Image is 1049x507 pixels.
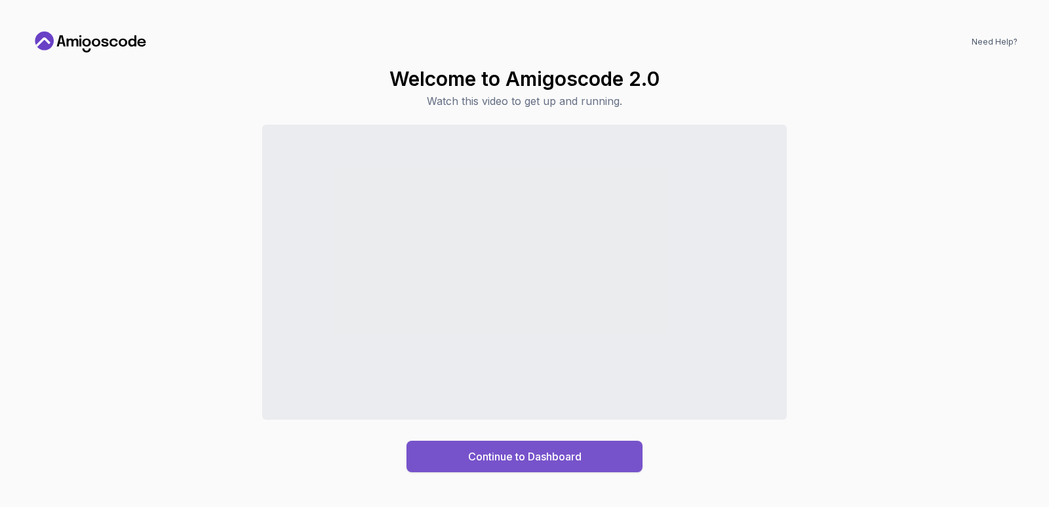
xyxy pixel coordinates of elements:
[31,31,149,52] a: Home link
[262,125,787,420] iframe: Sales Video
[389,93,660,109] p: Watch this video to get up and running.
[389,67,660,91] h1: Welcome to Amigoscode 2.0
[972,37,1018,47] a: Need Help?
[468,449,582,464] div: Continue to Dashboard
[406,441,643,472] button: Continue to Dashboard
